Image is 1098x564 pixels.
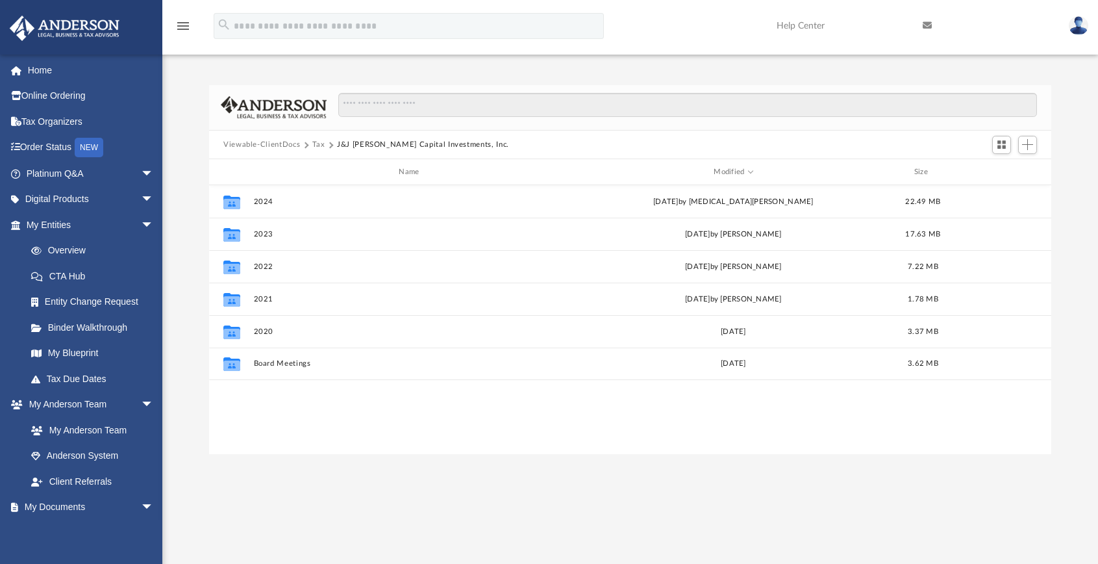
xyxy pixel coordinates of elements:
[18,289,173,315] a: Entity Change Request
[905,198,940,205] span: 22.49 MB
[254,360,570,368] button: Board Meetings
[9,57,173,83] a: Home
[209,185,1051,455] div: grid
[141,160,167,187] span: arrow_drop_down
[18,417,160,443] a: My Anderson Team
[575,294,892,305] div: [DATE] by [PERSON_NAME]
[908,263,938,270] span: 7.22 MB
[312,139,325,151] button: Tax
[18,443,167,469] a: Anderson System
[254,263,570,271] button: 2022
[9,392,167,418] a: My Anderson Teamarrow_drop_down
[141,392,167,418] span: arrow_drop_down
[337,139,509,151] button: J&J [PERSON_NAME] Capital Investments, Inc.
[6,16,123,41] img: Anderson Advisors Platinum Portal
[905,231,940,238] span: 17.63 MB
[9,83,173,109] a: Online Ordering
[1069,16,1088,35] img: User Pic
[215,166,247,178] div: id
[9,160,173,186] a: Platinum Q&Aarrow_drop_down
[1018,136,1038,154] button: Add
[253,166,569,178] div: Name
[254,230,570,238] button: 2023
[9,109,173,135] a: Tax Organizers
[254,198,570,206] button: 2024
[575,326,892,338] div: [DATE]
[75,138,103,157] div: NEW
[254,295,570,303] button: 2021
[18,314,173,340] a: Binder Walkthrough
[18,366,173,392] a: Tax Due Dates
[254,327,570,336] button: 2020
[9,212,173,238] a: My Entitiesarrow_drop_down
[908,296,938,303] span: 1.78 MB
[175,25,191,34] a: menu
[18,468,167,494] a: Client Referrals
[18,238,173,264] a: Overview
[141,186,167,213] span: arrow_drop_down
[141,212,167,238] span: arrow_drop_down
[575,229,892,240] div: [DATE] by [PERSON_NAME]
[908,360,938,367] span: 3.62 MB
[217,18,231,32] i: search
[955,166,1045,178] div: id
[653,198,679,205] span: [DATE]
[9,186,173,212] a: Digital Productsarrow_drop_down
[575,261,892,273] div: [DATE] by [PERSON_NAME]
[992,136,1012,154] button: Switch to Grid View
[338,93,1037,118] input: Search files and folders
[897,166,949,178] div: Size
[223,139,300,151] button: Viewable-ClientDocs
[575,358,892,370] div: [DATE]
[9,135,173,161] a: Order StatusNEW
[141,494,167,521] span: arrow_drop_down
[908,328,938,335] span: 3.37 MB
[9,494,167,520] a: My Documentsarrow_drop_down
[18,263,173,289] a: CTA Hub
[175,18,191,34] i: menu
[575,166,892,178] div: Modified
[575,196,892,208] div: by [MEDICAL_DATA][PERSON_NAME]
[18,340,167,366] a: My Blueprint
[18,520,160,546] a: Box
